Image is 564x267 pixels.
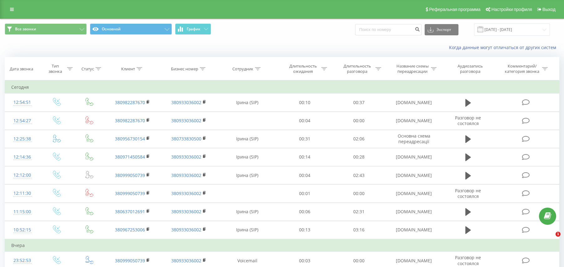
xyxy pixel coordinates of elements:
td: 00:13 [277,221,332,239]
button: Основной [90,23,172,35]
a: 380971450584 [115,154,145,160]
a: 380933036002 [171,258,201,264]
td: 00:28 [332,148,386,166]
td: 02:31 [332,203,386,221]
span: Выход [542,7,556,12]
td: Ірина (SIP) [217,130,278,148]
div: 23:52:53 [11,254,33,267]
div: Тип звонка [45,63,65,74]
div: Длительность разговора [340,63,374,74]
td: [DOMAIN_NAME] [386,221,442,239]
a: 380956730154 [115,136,145,142]
a: 380999050739 [115,190,145,196]
td: Ірина (SIP) [217,203,278,221]
td: 02:43 [332,166,386,184]
td: [DOMAIN_NAME] [386,166,442,184]
div: 12:12:00 [11,169,33,181]
a: 380637012691 [115,209,145,214]
a: 380999050739 [115,258,145,264]
a: 380733830500 [171,136,201,142]
div: 12:54:27 [11,115,33,127]
a: 380933036002 [171,227,201,233]
div: 10:52:15 [11,224,33,236]
span: 1 [556,232,561,237]
div: Комментарий/категория звонка [504,63,541,74]
td: 00:04 [277,112,332,130]
td: Основна схема переадресації [386,130,442,148]
div: Бизнес номер [171,66,198,72]
td: 00:06 [277,203,332,221]
div: Название схемы переадресации [396,63,429,74]
a: 380933036002 [171,99,201,105]
a: 380933036002 [171,190,201,196]
div: 12:54:51 [11,96,33,108]
div: 12:11:30 [11,187,33,199]
td: 00:01 [277,184,332,203]
a: 380933036002 [171,172,201,178]
td: 00:00 [332,184,386,203]
td: Ірина (SIP) [217,166,278,184]
div: 12:25:38 [11,133,33,145]
td: 00:31 [277,130,332,148]
a: 380933036002 [171,209,201,214]
span: Реферальная программа [429,7,480,12]
td: [DOMAIN_NAME] [386,93,442,112]
a: Когда данные могут отличаться от других систем [449,44,559,50]
button: График [175,23,211,35]
a: 380999050739 [115,172,145,178]
div: 11:15:00 [11,206,33,218]
td: [DOMAIN_NAME] [386,148,442,166]
td: 00:04 [277,166,332,184]
td: 00:37 [332,93,386,112]
a: 380933036002 [171,154,201,160]
div: Сотрудник [232,66,253,72]
div: Длительность ожидания [286,63,320,74]
td: [DOMAIN_NAME] [386,112,442,130]
a: 380967253006 [115,227,145,233]
div: 12:14:36 [11,151,33,163]
td: [DOMAIN_NAME] [386,184,442,203]
td: [DOMAIN_NAME] [386,203,442,221]
td: Ірина (SIP) [217,148,278,166]
span: Разговор не состоялся [455,254,481,266]
a: 380933036002 [171,118,201,123]
iframe: Intercom live chat [543,232,558,247]
td: Ірина (SIP) [217,221,278,239]
button: Все звонки [5,23,87,35]
td: 00:14 [277,148,332,166]
span: График [187,27,200,31]
span: Настройки профиля [491,7,532,12]
div: Дата звонка [10,66,33,72]
td: 00:10 [277,93,332,112]
td: Вчера [5,239,559,252]
td: 02:06 [332,130,386,148]
div: Клиент [121,66,135,72]
a: 380982287670 [115,99,145,105]
td: 00:00 [332,112,386,130]
span: Разговор не состоялся [455,188,481,199]
span: Все звонки [15,27,36,32]
td: 03:16 [332,221,386,239]
td: Ірина (SIP) [217,93,278,112]
div: Статус [81,66,94,72]
input: Поиск по номеру [355,24,422,35]
span: Разговор не состоялся [455,115,481,126]
button: Экспорт [425,24,458,35]
a: 380982287670 [115,118,145,123]
td: Сегодня [5,81,559,93]
div: Аудиозапись разговора [450,63,490,74]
